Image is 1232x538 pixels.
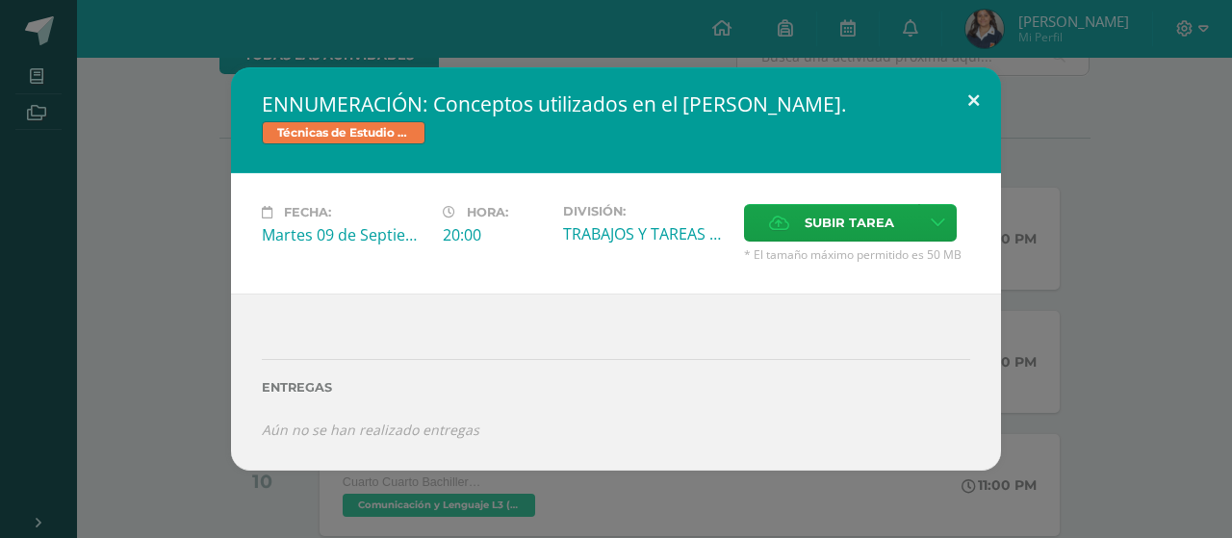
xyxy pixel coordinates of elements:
[262,224,427,245] div: Martes 09 de Septiembre
[262,421,479,439] i: Aún no se han realizado entregas
[284,205,331,219] span: Fecha:
[805,205,894,241] span: Subir tarea
[946,67,1001,133] button: Close (Esc)
[262,90,970,117] h2: ENNUMERACIÓN: Conceptos utilizados en el [PERSON_NAME].
[262,121,425,144] span: Técnicas de Estudio e investigación
[262,380,970,395] label: Entregas
[744,246,970,263] span: * El tamaño máximo permitido es 50 MB
[563,223,729,244] div: TRABAJOS Y TAREAS EN CASA
[467,205,508,219] span: Hora:
[443,224,548,245] div: 20:00
[563,204,729,218] label: División:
